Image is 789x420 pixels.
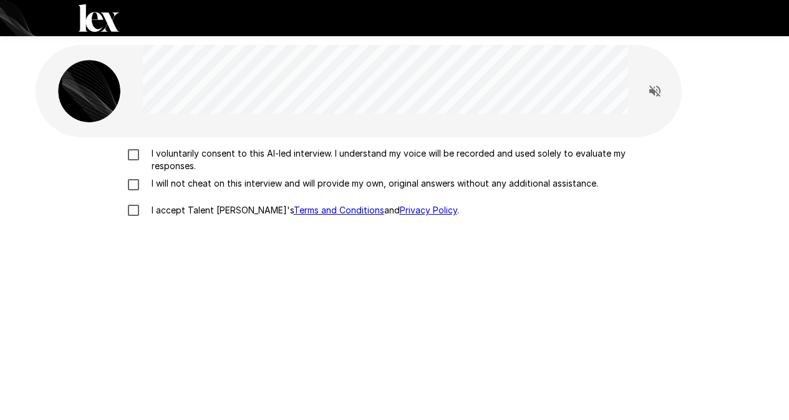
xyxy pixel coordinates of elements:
[147,177,598,190] p: I will not cheat on this interview and will provide my own, original answers without any addition...
[642,79,667,104] button: Read questions aloud
[58,60,120,122] img: lex_avatar2.png
[147,204,459,217] p: I accept Talent [PERSON_NAME]'s and .
[147,147,669,172] p: I voluntarily consent to this AI-led interview. I understand my voice will be recorded and used s...
[294,205,384,215] a: Terms and Conditions
[400,205,457,215] a: Privacy Policy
